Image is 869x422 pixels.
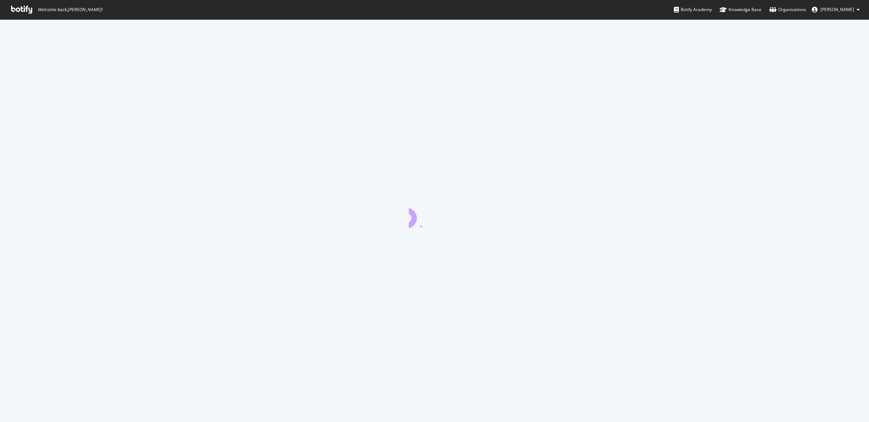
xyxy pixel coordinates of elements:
[806,4,865,15] button: [PERSON_NAME]
[820,6,854,13] span: Juan Batres
[674,6,712,13] div: Botify Academy
[720,6,761,13] div: Knowledge Base
[769,6,806,13] div: Organizations
[38,7,102,13] span: Welcome back, [PERSON_NAME] !
[409,202,460,228] div: animation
